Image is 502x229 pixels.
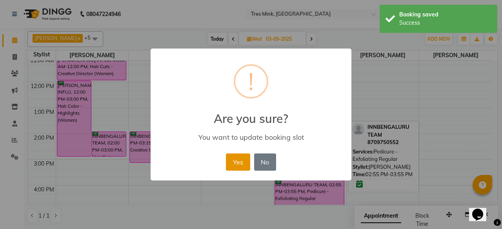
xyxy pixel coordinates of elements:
[226,153,250,171] button: Yes
[399,19,491,27] div: Success
[151,102,351,126] h2: Are you sure?
[254,153,276,171] button: No
[399,11,491,19] div: Booking saved
[469,198,494,221] iframe: chat widget
[162,133,340,142] div: You want to update booking slot
[248,66,254,97] div: !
